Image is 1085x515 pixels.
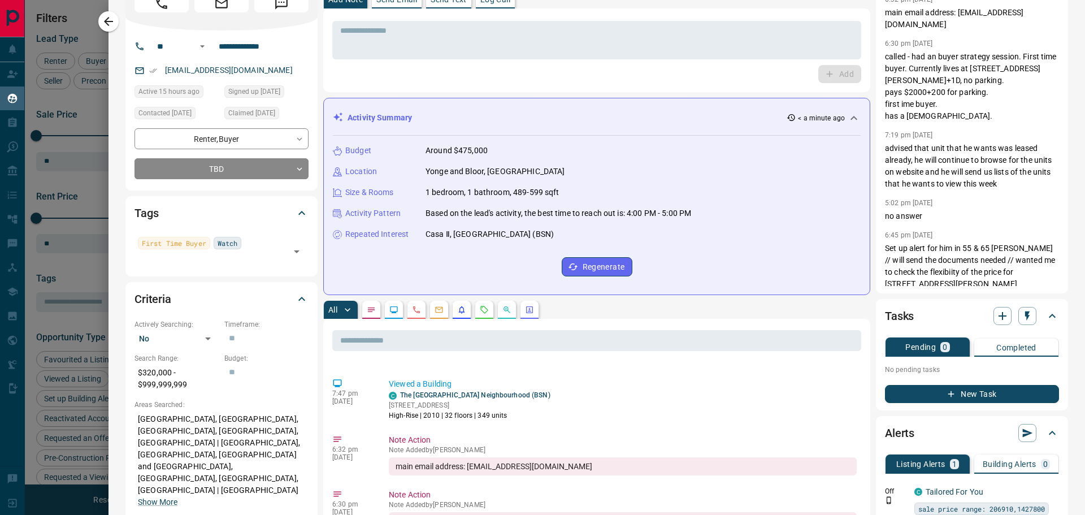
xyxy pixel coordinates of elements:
p: Note Action [389,434,857,446]
p: No pending tasks [885,361,1059,378]
p: advised that unit that he wants was leased already, he will continue to browse for the units on w... [885,142,1059,190]
p: Around $475,000 [426,145,488,157]
span: Watch [218,237,238,249]
p: $320,000 - $999,999,999 [134,363,219,394]
div: Alerts [885,419,1059,447]
div: condos.ca [914,488,922,496]
h2: Alerts [885,424,914,442]
svg: Opportunities [502,305,511,314]
a: Tailored For You [926,487,983,496]
p: 1 bedroom, 1 bathroom, 489-599 sqft [426,187,559,198]
div: condos.ca [389,392,397,400]
h2: Tasks [885,307,914,325]
svg: Agent Actions [525,305,534,314]
div: Criteria [134,285,309,313]
button: New Task [885,385,1059,403]
p: 1 [952,460,957,468]
p: Building Alerts [983,460,1036,468]
p: Activity Pattern [345,207,401,219]
svg: Calls [412,305,421,314]
p: Pending [905,343,936,351]
span: Active 15 hours ago [138,86,199,97]
p: [GEOGRAPHIC_DATA], [GEOGRAPHIC_DATA], [GEOGRAPHIC_DATA], [GEOGRAPHIC_DATA], [GEOGRAPHIC_DATA] | [... [134,410,309,512]
p: Casa Ⅱ, [GEOGRAPHIC_DATA] (BSN) [426,228,554,240]
p: High-Rise | 2010 | 32 floors | 349 units [389,410,550,421]
div: Thu Aug 13 2020 [224,85,309,101]
div: Tags [134,200,309,227]
p: Note Added by [PERSON_NAME] [389,501,857,509]
p: Set up alert for him in 55 & 65 [PERSON_NAME] // will send the documents needed // wanted me to c... [885,243,1059,290]
div: Thu Jun 26 2025 [224,107,309,123]
p: Actively Searching: [134,319,219,330]
p: 7:47 pm [332,390,372,397]
p: Repeated Interest [345,228,409,240]
p: [DATE] [332,453,372,461]
a: The [GEOGRAPHIC_DATA] Neighbourhood (BSN) [400,391,550,399]
button: Show More [138,496,177,508]
p: Listing Alerts [896,460,945,468]
h2: Criteria [134,290,171,308]
span: First Time Buyer [142,237,206,249]
p: [DATE] [332,397,372,405]
p: Viewed a Building [389,378,857,390]
div: Tue Aug 12 2025 [134,85,219,101]
svg: Emails [435,305,444,314]
p: Based on the lead's activity, the best time to reach out is: 4:00 PM - 5:00 PM [426,207,691,219]
div: Renter , Buyer [134,128,309,149]
div: main email address: [EMAIL_ADDRESS][DOMAIN_NAME] [389,457,857,475]
svg: Email Verified [149,67,157,75]
p: [STREET_ADDRESS] [389,400,550,410]
p: < a minute ago [798,113,845,123]
div: TBD [134,158,309,179]
p: Note Added by [PERSON_NAME] [389,446,857,454]
button: Open [289,244,305,259]
span: sale price range: 206910,1427800 [918,503,1045,514]
p: Location [345,166,377,178]
p: 6:30 pm [332,500,372,508]
svg: Push Notification Only [885,496,893,504]
div: Activity Summary< a minute ago [333,107,861,128]
p: All [328,306,337,314]
p: Size & Rooms [345,187,394,198]
div: Fri Nov 13 2020 [134,107,219,123]
svg: Listing Alerts [457,305,466,314]
p: Search Range: [134,353,219,363]
p: 7:19 pm [DATE] [885,131,933,139]
p: Activity Summary [348,112,412,124]
p: called - had an buyer strategy session. First time buyer. Currently lives at [STREET_ADDRESS][PER... [885,51,1059,122]
svg: Lead Browsing Activity [389,305,398,314]
span: Signed up [DATE] [228,86,280,97]
p: main email address: [EMAIL_ADDRESS][DOMAIN_NAME] [885,7,1059,31]
p: 6:30 pm [DATE] [885,40,933,47]
div: Tasks [885,302,1059,330]
p: Budget: [224,353,309,363]
h2: Tags [134,204,158,222]
p: Note Action [389,489,857,501]
svg: Requests [480,305,489,314]
p: Areas Searched: [134,400,309,410]
span: Contacted [DATE] [138,107,192,119]
p: Budget [345,145,371,157]
p: 6:45 pm [DATE] [885,231,933,239]
a: [EMAIL_ADDRESS][DOMAIN_NAME] [165,66,293,75]
p: no answer [885,210,1059,222]
p: Completed [996,344,1036,352]
button: Open [196,40,209,53]
p: Yonge and Bloor, [GEOGRAPHIC_DATA] [426,166,565,178]
div: No [134,330,219,348]
span: Claimed [DATE] [228,107,275,119]
p: Timeframe: [224,319,309,330]
button: Regenerate [562,257,632,276]
p: Off [885,486,908,496]
svg: Notes [367,305,376,314]
p: 5:02 pm [DATE] [885,199,933,207]
p: 6:32 pm [332,445,372,453]
p: 0 [1043,460,1048,468]
p: 0 [943,343,947,351]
